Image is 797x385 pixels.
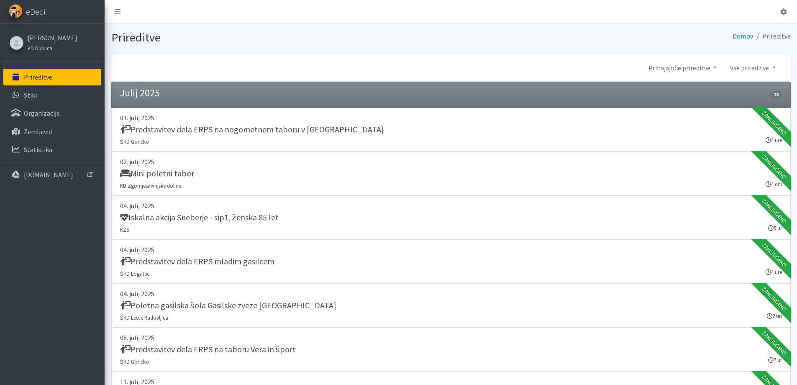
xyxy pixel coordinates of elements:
span: 18 [771,91,782,98]
li: Prireditve [753,30,791,42]
h1: Prireditve [111,30,448,45]
a: 04. julij 2025 Poletna gasilska šola Gasilske zveze [GEOGRAPHIC_DATA] ŠKD Lesce Radovljica 2 uri ... [111,284,791,328]
a: KD Duplica [28,43,77,53]
a: Prihajajoče prireditve [642,59,723,76]
span: eDedi [26,5,45,18]
h5: Predstavitev dela ERPS na taboru Vera in šport [120,344,296,354]
p: Zemljevid [24,127,52,136]
p: 04. julij 2025 [120,245,782,255]
a: 04. julij 2025 Iskalna akcija Sneberje - sip1, ženska 85 let KZS 5 ur Zaključeno [111,196,791,240]
a: [PERSON_NAME] [28,33,77,43]
p: Prireditve [24,73,52,81]
h5: Predstavitev dela ERPS na nogometnem taboru v [GEOGRAPHIC_DATA] [120,124,384,134]
p: [DOMAIN_NAME] [24,171,73,179]
p: Organizacije [24,109,60,117]
small: KD Zgornjesavinjske doline [120,182,181,189]
h5: Predstavitev dela ERPS mladim gasilcem [120,256,274,266]
img: eDedi [9,4,23,18]
p: 08. julij 2025 [120,333,782,343]
a: Vse prireditve [723,59,782,76]
small: KD Duplica [28,45,52,52]
p: 04. julij 2025 [120,201,782,211]
p: 01. julij 2025 [120,113,782,123]
a: [DOMAIN_NAME] [3,166,101,183]
small: ŠKD Goričko [120,138,149,145]
h5: Iskalna akcija Sneberje - sip1, ženska 85 let [120,212,279,222]
a: Zemljevid [3,123,101,140]
a: 01. julij 2025 Predstavitev dela ERPS na nogometnem taboru v [GEOGRAPHIC_DATA] ŠKD Goričko 4 ure ... [111,108,791,152]
small: KZS [120,226,129,233]
a: 02. julij 2025 Mini poletni tabor KD Zgornjesavinjske doline 4 dni Zaključeno [111,152,791,196]
small: ŠKD Lesce Radovljica [120,314,169,321]
a: 08. julij 2025 Predstavitev dela ERPS na taboru Vera in šport ŠKD Goričko 7 ur Zaključeno [111,328,791,372]
h5: Mini poletni tabor [120,168,194,178]
p: Statistika [24,145,52,154]
a: Statistika [3,141,101,158]
a: Stiki [3,87,101,103]
h5: Poletna gasilska šola Gasilske zveze [GEOGRAPHIC_DATA] [120,300,336,310]
a: Organizacije [3,105,101,121]
a: Domov [733,32,753,40]
h4: Julij 2025 [120,87,160,99]
small: ŠKD Goričko [120,358,149,365]
a: 04. julij 2025 Predstavitev dela ERPS mladim gasilcem ŠKD Logatec 4 ure Zaključeno [111,240,791,284]
small: ŠKD Logatec [120,270,150,277]
p: 02. julij 2025 [120,157,782,167]
p: 04. julij 2025 [120,289,782,299]
a: Prireditve [3,69,101,85]
p: Stiki [24,91,37,99]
